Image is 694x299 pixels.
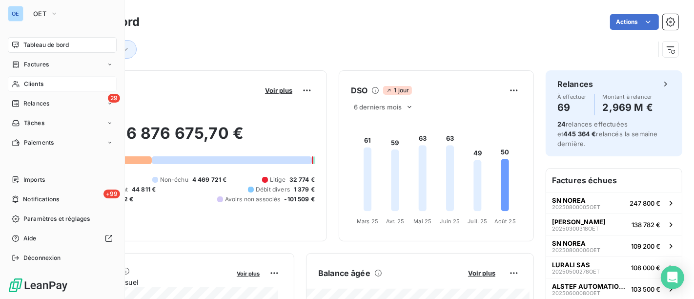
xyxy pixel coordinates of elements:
span: 20250800005OET [552,204,600,210]
span: Voir plus [468,269,495,277]
tspan: Août 25 [494,218,516,225]
span: Clients [24,80,43,88]
a: Tâches [8,115,117,131]
span: Déconnexion [23,254,61,262]
span: Voir plus [265,86,292,94]
tspan: Juil. 25 [468,218,487,225]
h4: 69 [557,100,587,115]
span: Factures [24,60,49,69]
h6: Balance âgée [318,267,370,279]
span: 29 [108,94,120,103]
a: Aide [8,231,117,246]
span: 103 500 € [631,285,660,293]
span: 20250800006OET [552,247,600,253]
tspan: Avr. 25 [386,218,404,225]
span: relances effectuées et relancés la semaine dernière. [557,120,658,148]
span: 6 derniers mois [354,103,402,111]
span: Relances [23,99,49,108]
span: Aide [23,234,37,243]
span: ALSTEF AUTOMATION S.A [552,282,627,290]
button: Voir plus [465,269,498,278]
span: 445 364 € [563,130,596,138]
h6: Relances [557,78,593,90]
span: Imports [23,175,45,184]
div: Open Intercom Messenger [661,266,684,289]
span: 20250300318OET [552,226,599,232]
span: Tâches [24,119,44,128]
span: 44 811 € [132,185,156,194]
span: SN NOREA [552,239,586,247]
h2: 6 876 675,70 € [55,124,315,153]
span: Avoirs non associés [225,195,281,204]
a: Paramètres et réglages [8,211,117,227]
span: Paiements [24,138,54,147]
span: 20250600080OET [552,290,600,296]
button: Voir plus [234,269,263,278]
span: LURALI SAS [552,261,590,269]
a: Factures [8,57,117,72]
a: Clients [8,76,117,92]
span: [PERSON_NAME] [552,218,606,226]
span: Montant à relancer [603,94,653,100]
button: Actions [610,14,659,30]
button: SN NOREA20250800006OET109 200 € [546,235,682,256]
span: 32 774 € [289,175,315,184]
span: Voir plus [237,270,260,277]
span: Non-échu [160,175,188,184]
tspan: Mai 25 [413,218,431,225]
span: 109 200 € [631,242,660,250]
a: Imports [8,172,117,188]
span: Notifications [23,195,59,204]
span: 1 jour [383,86,412,95]
div: OE [8,6,23,21]
span: SN NOREA [552,196,586,204]
span: Chiffre d'affaires mensuel [55,277,230,287]
a: Tableau de bord [8,37,117,53]
span: 108 000 € [631,264,660,272]
h6: Factures échues [546,169,682,192]
span: 247 800 € [630,199,660,207]
a: Paiements [8,135,117,150]
span: 20250500278OET [552,269,600,275]
span: Tableau de bord [23,41,69,49]
span: Débit divers [256,185,290,194]
h4: 2,969 M € [603,100,653,115]
span: +99 [103,190,120,198]
span: 4 469 721 € [192,175,227,184]
span: OET [33,10,46,18]
button: SN NOREA20250800005OET247 800 € [546,192,682,214]
tspan: Juin 25 [440,218,460,225]
span: Litige [270,175,286,184]
span: À effectuer [557,94,587,100]
a: 29Relances [8,96,117,111]
span: Paramètres et réglages [23,214,90,223]
span: 1 379 € [294,185,315,194]
img: Logo LeanPay [8,278,68,293]
span: -101 509 € [285,195,315,204]
button: LURALI SAS20250500278OET108 000 € [546,256,682,278]
span: 24 [557,120,566,128]
h6: DSO [351,85,367,96]
button: Voir plus [262,86,295,95]
button: [PERSON_NAME]20250300318OET138 782 € [546,214,682,235]
tspan: Mars 25 [357,218,378,225]
span: 138 782 € [632,221,660,229]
